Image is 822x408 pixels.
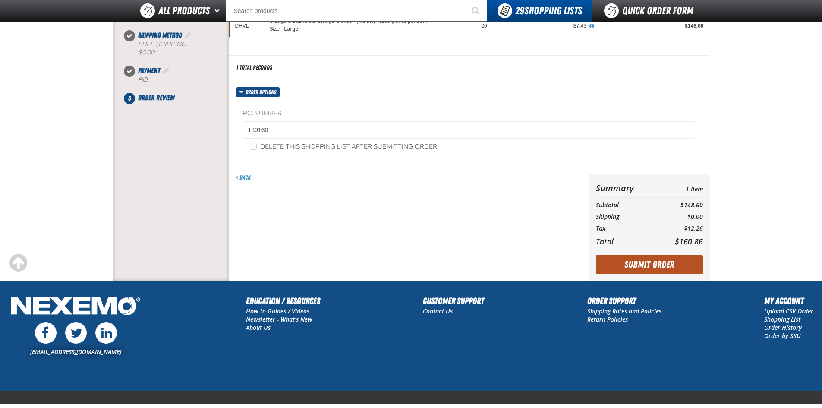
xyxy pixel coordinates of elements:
[162,66,170,75] a: Edit Payment
[515,5,582,17] span: Shopping Lists
[764,332,801,340] a: Order by SKU
[499,22,586,29] div: $7.43
[596,255,703,274] button: Submit Order
[246,307,309,315] a: How to Guides / Videos
[243,110,696,118] label: PO Number
[124,93,135,104] span: 5
[596,223,658,234] th: Tax
[657,211,702,223] td: $0.00
[184,31,192,39] a: Edit Shipping Method
[250,143,437,151] label: Delete this shopping list after submitting order
[764,307,813,315] a: Upload CSV Order
[596,180,658,196] th: Summary
[246,294,320,307] h2: Education / Resources
[596,199,658,211] th: Subtotal
[587,294,661,307] h2: Order Support
[586,22,598,30] button: View All Prices for Ultragard Diamonite Orange Gloves - (7/8 mil) - (100 gloves per box MIN 10 bo...
[138,94,174,102] span: Order Review
[657,180,702,196] td: 1 Item
[250,143,257,150] input: Delete this shopping list after submitting order
[515,5,524,17] strong: 29
[587,307,661,315] a: Shipping Rates and Policies
[283,26,299,32] span: Large
[9,294,143,320] img: Nexemo Logo
[764,294,813,307] h2: My Account
[246,323,271,332] a: About Us
[236,174,251,181] a: Back
[481,23,487,29] span: 20
[236,63,272,72] div: 1 total records
[129,66,229,93] li: Payment. Step 4 of 5. Completed
[657,199,702,211] td: $148.60
[30,348,121,356] a: [EMAIL_ADDRESS][DOMAIN_NAME]
[246,87,280,97] span: Order options
[598,22,704,29] div: $148.60
[657,223,702,234] td: $12.26
[246,315,312,323] a: Newsletter - What's New
[596,234,658,248] th: Total
[423,307,453,315] a: Contact Us
[138,41,229,57] div: Free Shipping:
[764,323,802,332] a: Order History
[138,31,182,39] span: Shipping Method
[270,26,282,32] span: Size:
[587,315,628,323] a: Return Policies
[236,87,280,97] button: Order options
[129,93,229,103] li: Order Review. Step 5 of 5. Not Completed
[138,66,160,75] span: Payment
[158,3,210,19] span: All Products
[229,15,264,37] td: DHVL
[138,49,154,56] strong: $0.00
[138,76,229,84] div: P.O.
[764,315,800,323] a: Shopping List
[9,253,28,272] div: Scroll to the top
[675,236,703,247] span: $160.86
[423,294,484,307] h2: Customer Support
[129,30,229,66] li: Shipping Method. Step 3 of 5. Completed
[270,19,430,25] a: Ultragard Diamonite Orange Gloves - (7/8 mil) - (100 gloves per box MIN 10 box order)
[596,211,658,223] th: Shipping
